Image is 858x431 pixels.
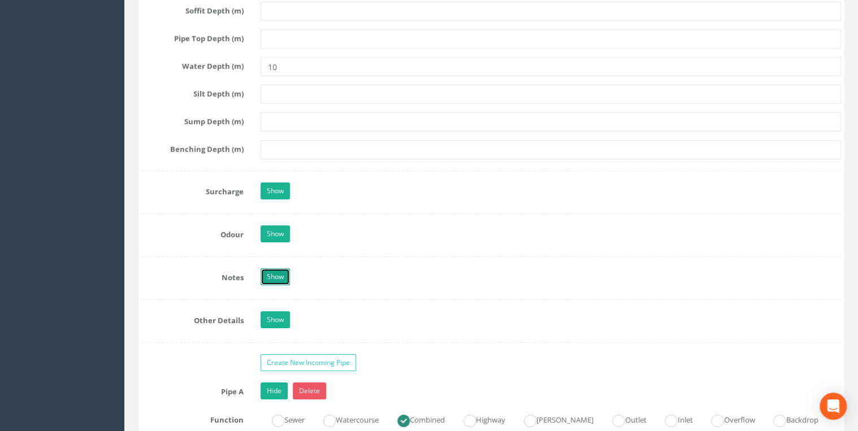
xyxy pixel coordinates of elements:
[293,382,326,399] a: Delete
[452,411,505,427] label: Highway
[133,85,252,99] label: Silt Depth (m)
[653,411,692,427] label: Inlet
[386,411,445,427] label: Combined
[261,182,290,199] a: Show
[133,411,252,425] label: Function
[133,311,252,326] label: Other Details
[133,268,252,283] label: Notes
[133,140,252,155] label: Benching Depth (m)
[133,29,252,44] label: Pipe Top Depth (m)
[312,411,379,427] label: Watercourse
[133,225,252,240] label: Odour
[261,225,290,242] a: Show
[261,268,290,285] a: Show
[133,182,252,197] label: Surcharge
[261,311,290,328] a: Show
[513,411,593,427] label: [PERSON_NAME]
[261,382,288,399] a: Hide
[601,411,646,427] label: Outlet
[133,112,252,127] label: Sump Depth (m)
[762,411,818,427] label: Backdrop
[820,393,847,420] div: Open Intercom Messenger
[133,57,252,72] label: Water Depth (m)
[700,411,755,427] label: Overflow
[133,2,252,16] label: Soffit Depth (m)
[261,411,305,427] label: Sewer
[133,382,252,397] label: Pipe A
[261,354,356,371] a: Create New Incoming Pipe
